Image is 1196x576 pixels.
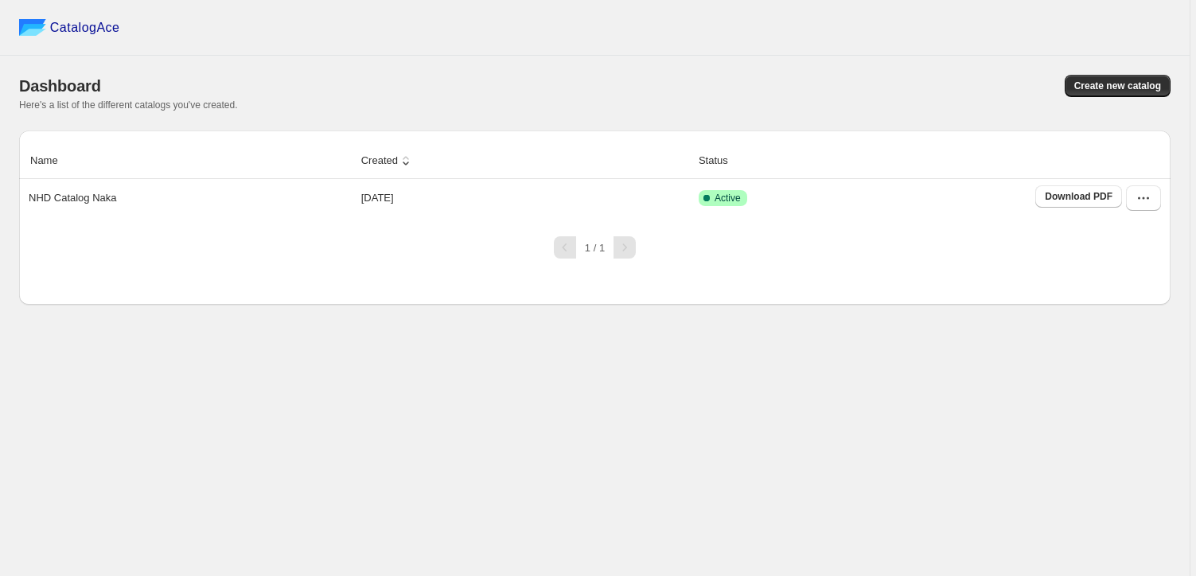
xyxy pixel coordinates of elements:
td: [DATE] [356,179,694,217]
button: Create new catalog [1065,75,1171,97]
span: Active [715,192,741,204]
button: Status [696,146,746,176]
span: Create new catalog [1074,80,1161,92]
p: NHD Catalog Naka [29,190,117,206]
img: catalog ace [19,19,46,36]
span: CatalogAce [50,20,120,36]
button: Name [28,146,76,176]
a: Download PDF [1035,185,1122,208]
span: Dashboard [19,77,101,95]
span: 1 / 1 [585,242,605,254]
button: Created [359,146,416,176]
span: Download PDF [1045,190,1112,203]
span: Here's a list of the different catalogs you've created. [19,99,238,111]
